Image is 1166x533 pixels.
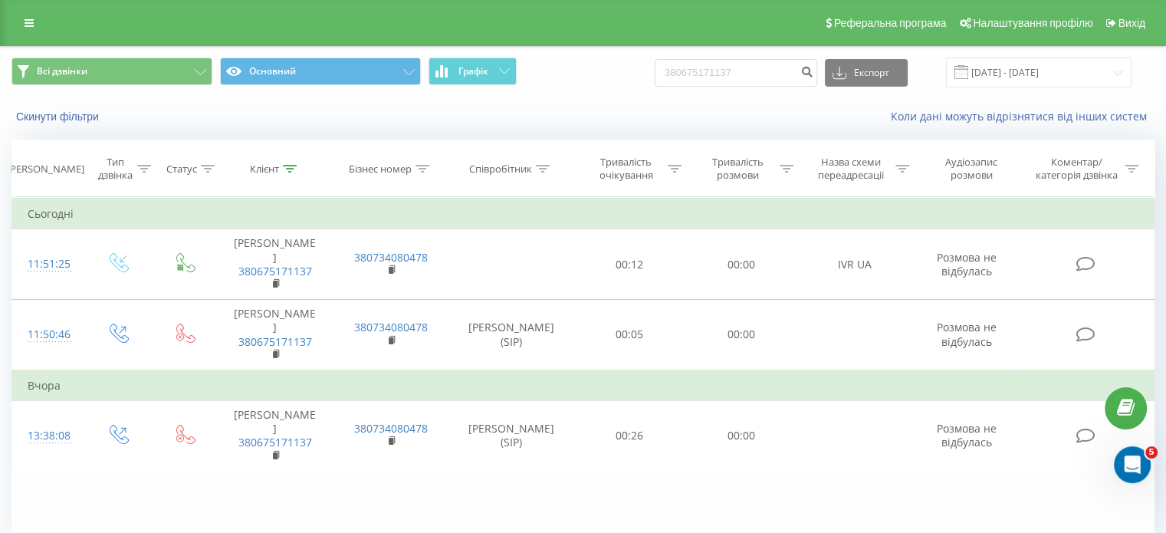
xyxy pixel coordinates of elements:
[12,370,1155,401] td: Вчора
[937,421,997,449] span: Розмова не відбулась
[937,320,997,348] span: Розмова не відбулась
[1114,446,1151,483] iframe: Intercom live chat
[574,401,685,472] td: 00:26
[349,163,412,176] div: Бізнес номер
[685,229,796,300] td: 00:00
[1145,446,1158,459] span: 5
[469,163,532,176] div: Співробітник
[834,17,947,29] span: Реферальна програма
[574,300,685,370] td: 00:05
[685,300,796,370] td: 00:00
[37,65,87,77] span: Всі дзвінки
[238,334,312,349] a: 380675171137
[11,110,107,123] button: Скинути фільтри
[449,401,574,472] td: [PERSON_NAME] (SIP)
[97,156,133,182] div: Тип дзвінка
[354,320,428,334] a: 380734080478
[891,109,1155,123] a: Коли дані можуть відрізнятися вiд інших систем
[217,401,333,472] td: [PERSON_NAME]
[449,300,574,370] td: [PERSON_NAME] (SIP)
[12,199,1155,229] td: Сьогодні
[973,17,1092,29] span: Налаштування профілю
[250,163,279,176] div: Клієнт
[28,249,68,279] div: 11:51:25
[811,156,892,182] div: Назва схеми переадресації
[574,229,685,300] td: 00:12
[217,300,333,370] td: [PERSON_NAME]
[685,401,796,472] td: 00:00
[588,156,665,182] div: Тривалість очікування
[7,163,84,176] div: [PERSON_NAME]
[354,250,428,265] a: 380734080478
[28,421,68,451] div: 13:38:08
[825,59,908,87] button: Експорт
[429,58,517,85] button: Графік
[238,435,312,449] a: 380675171137
[28,320,68,350] div: 11:50:46
[1031,156,1121,182] div: Коментар/категорія дзвінка
[458,66,488,77] span: Графік
[354,421,428,436] a: 380734080478
[166,163,197,176] div: Статус
[937,250,997,278] span: Розмова не відбулась
[1118,17,1145,29] span: Вихід
[11,58,212,85] button: Всі дзвінки
[655,59,817,87] input: Пошук за номером
[238,264,312,278] a: 380675171137
[217,229,333,300] td: [PERSON_NAME]
[699,156,776,182] div: Тривалість розмови
[927,156,1017,182] div: Аудіозапис розмови
[796,229,912,300] td: IVR UA
[220,58,421,85] button: Основний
